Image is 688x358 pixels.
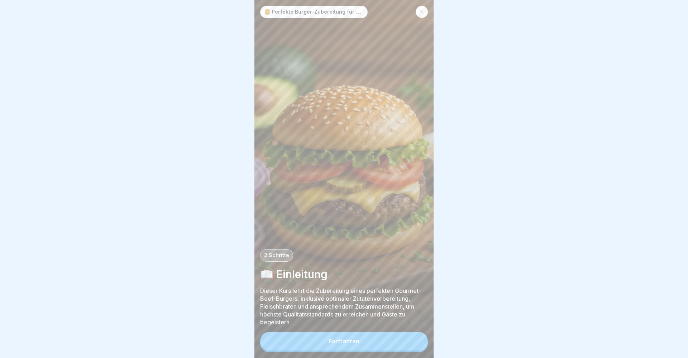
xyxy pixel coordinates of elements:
p: 📖 Einleitung [260,267,428,281]
button: Fortfahren [260,332,428,350]
div: Fortfahren [329,338,359,344]
p: Dieser Kurs lehrt die Zubereitung eines perfekten Gourmet-Beef-Burgers, inklusive optimaler Zutat... [260,287,428,326]
p: 🍔 Perfekte Burger-Zubereitung für Küchenkräfte [264,9,364,15]
p: 2 Schritte [264,252,289,258]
